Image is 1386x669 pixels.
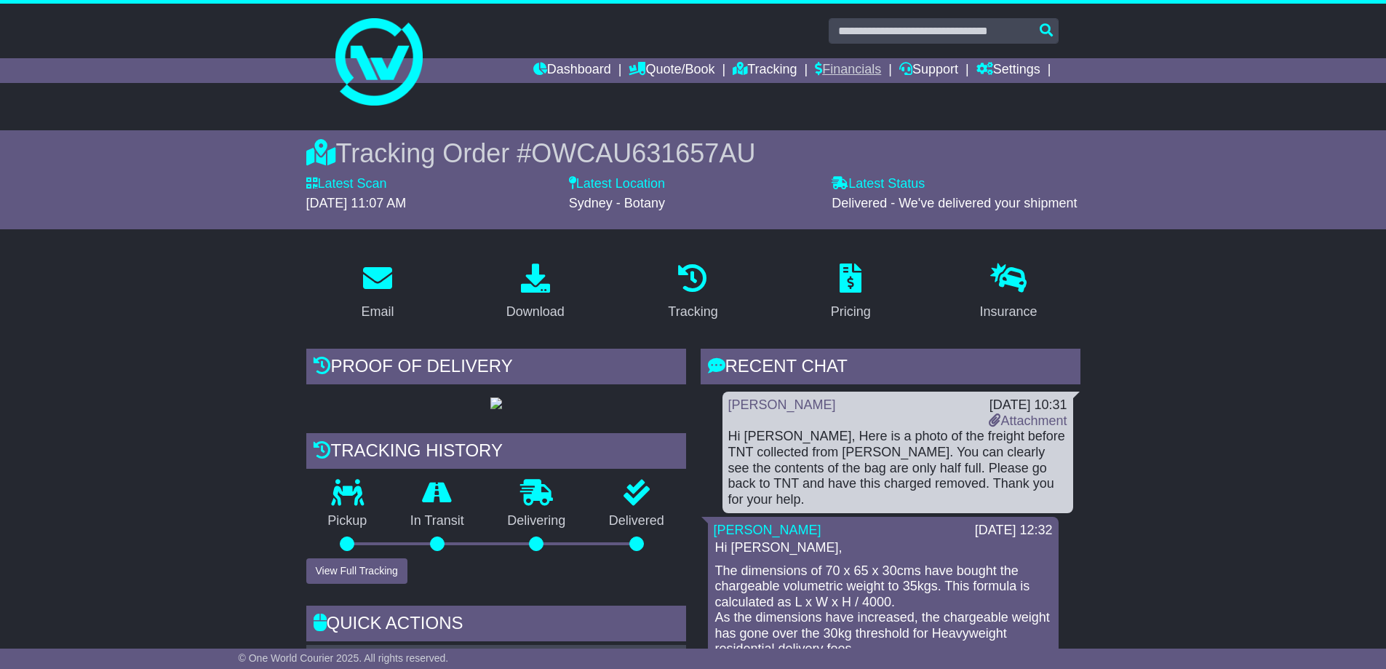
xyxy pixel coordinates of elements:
a: Tracking [733,58,797,83]
a: [PERSON_NAME] [728,397,836,412]
span: Delivered - We've delivered your shipment [832,196,1077,210]
p: Hi [PERSON_NAME], [715,540,1051,556]
span: OWCAU631657AU [531,138,755,168]
div: Pricing [831,302,871,322]
label: Latest Status [832,176,925,192]
a: Attachment [989,413,1067,428]
button: View Full Tracking [306,558,407,584]
div: Insurance [980,302,1037,322]
a: Dashboard [533,58,611,83]
div: Download [506,302,565,322]
div: Proof of Delivery [306,349,686,388]
p: Delivered [587,513,686,529]
label: Latest Scan [306,176,387,192]
div: Tracking [668,302,717,322]
p: Delivering [486,513,588,529]
div: Hi [PERSON_NAME], Here is a photo of the freight before TNT collected from [PERSON_NAME]. You can... [728,429,1067,507]
div: RECENT CHAT [701,349,1080,388]
div: Tracking Order # [306,138,1080,169]
a: Insurance [971,258,1047,327]
label: Latest Location [569,176,665,192]
a: Support [899,58,958,83]
a: Quote/Book [629,58,714,83]
div: Quick Actions [306,606,686,645]
a: Tracking [658,258,727,327]
span: [DATE] 11:07 AM [306,196,407,210]
p: Pickup [306,513,389,529]
p: In Transit [389,513,486,529]
a: Pricing [821,258,880,327]
div: [DATE] 10:31 [989,397,1067,413]
div: Tracking history [306,433,686,472]
a: Download [497,258,574,327]
div: Email [361,302,394,322]
div: [DATE] 12:32 [975,523,1053,539]
span: Sydney - Botany [569,196,665,210]
a: Financials [815,58,881,83]
a: [PERSON_NAME] [714,523,821,537]
a: Settings [976,58,1040,83]
a: Email [351,258,403,327]
span: © One World Courier 2025. All rights reserved. [239,652,449,664]
img: GetPodImage [490,397,502,409]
